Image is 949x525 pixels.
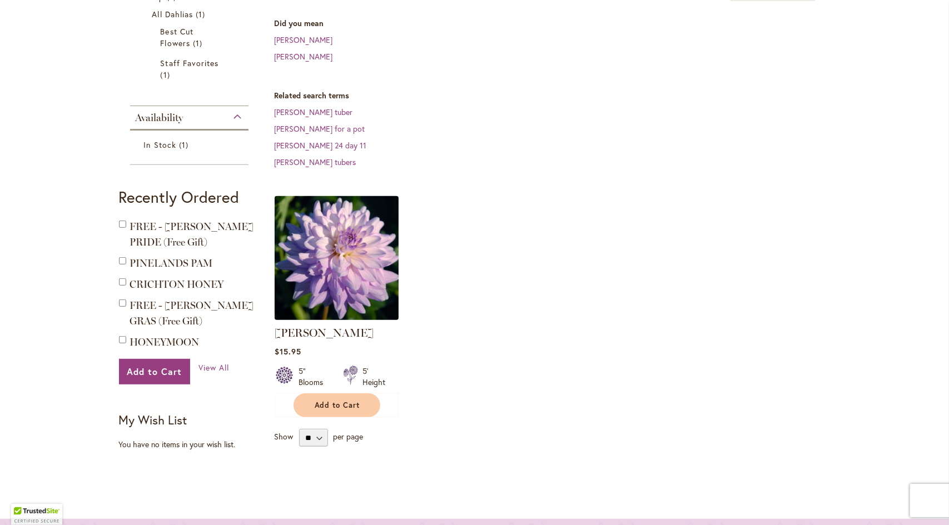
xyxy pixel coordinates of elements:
[161,26,193,48] span: Best Cut Flowers
[119,412,187,428] strong: My Wish List
[130,299,254,327] span: FREE - [PERSON_NAME] GRAS (Free Gift)
[196,8,208,20] span: 1
[119,359,191,384] button: Add to Cart
[275,346,301,357] span: $15.95
[274,18,831,29] dt: Did you mean
[274,107,352,117] a: [PERSON_NAME] tuber
[130,278,224,291] a: CRICHTON HONEY
[274,123,365,134] a: [PERSON_NAME] for a pot
[130,221,254,248] span: FREE - [PERSON_NAME] PRIDE (Free Gift)
[193,37,205,49] span: 1
[274,90,831,101] dt: Related search terms
[198,362,229,373] a: View All
[275,312,399,322] a: JORDAN NICOLE
[161,58,219,68] span: Staff Favorites
[161,26,221,49] a: Best Cut Flowers
[362,366,385,388] div: 5' Height
[130,257,213,269] a: PINELANDS PAM
[161,57,221,81] a: Staff Favorites
[152,8,230,20] a: All Dahlias
[274,157,356,167] a: [PERSON_NAME] tubers
[198,362,229,373] span: View All
[136,112,183,124] span: Availability
[179,139,191,151] span: 1
[271,193,401,323] img: JORDAN NICOLE
[299,366,330,388] div: 5" Blooms
[119,187,240,207] strong: Recently Ordered
[274,140,366,151] a: [PERSON_NAME] 24 day 11
[274,432,293,442] span: Show
[161,69,173,81] span: 1
[144,139,238,151] a: In Stock 1
[333,432,363,442] span: per page
[144,139,176,150] span: In Stock
[274,34,332,45] a: [PERSON_NAME]
[315,401,360,410] span: Add to Cart
[294,393,380,417] button: Add to Cart
[130,336,200,348] a: HONEYMOON
[274,51,332,62] a: [PERSON_NAME]
[127,366,182,377] span: Add to Cart
[275,326,374,339] a: [PERSON_NAME]
[119,439,267,450] div: You have no items in your wish list.
[8,486,39,517] iframe: Launch Accessibility Center
[152,9,193,19] span: All Dahlias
